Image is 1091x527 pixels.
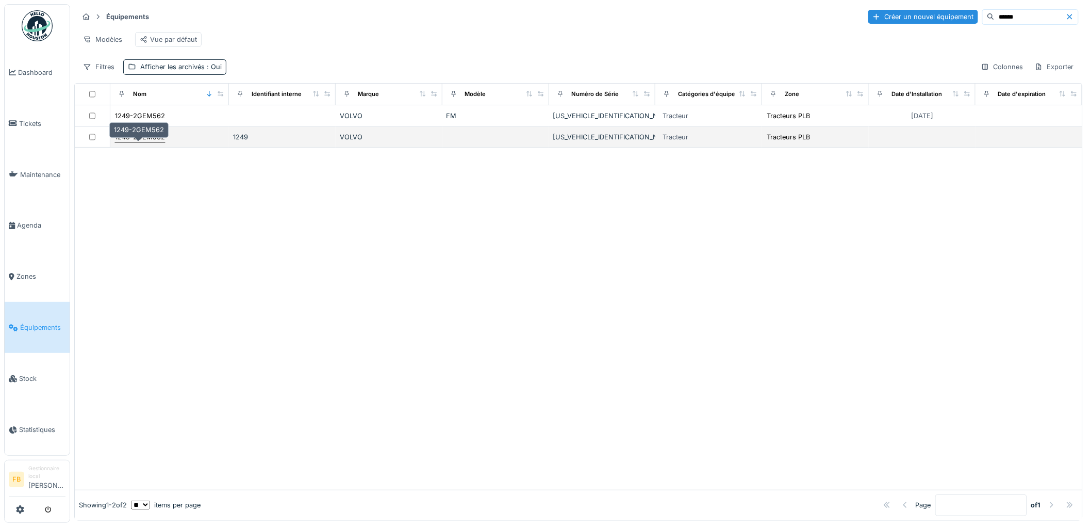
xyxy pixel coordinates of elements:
li: [PERSON_NAME] [28,465,65,494]
div: VOLVO [340,111,438,121]
div: Tracteur [663,132,688,142]
span: Stock [19,374,65,384]
span: Statistiques [19,425,65,435]
div: Tracteur [663,111,688,121]
div: Zone [785,90,799,99]
div: Tracteurs PLB [767,132,810,142]
div: Modèle [465,90,486,99]
a: FB Gestionnaire local[PERSON_NAME] [9,465,65,497]
div: 1249-2GEM562 [109,122,169,137]
div: items per page [131,500,201,510]
li: FB [9,472,24,487]
span: : Oui [205,63,222,71]
div: Page [916,500,931,510]
div: [US_VEHICLE_IDENTIFICATION_NUMBER] [553,132,652,142]
div: Tracteurs PLB [767,111,810,121]
div: 1249-2GEM562 [115,111,165,121]
a: Stock [5,353,70,404]
span: Agenda [17,220,65,230]
div: Exporter [1030,59,1079,74]
div: Modèles [78,32,127,47]
span: Équipements [20,323,65,332]
div: Identifiant interne [252,90,302,99]
span: Maintenance [20,170,65,180]
div: Gestionnaire local [28,465,65,481]
a: Statistiques [5,404,70,455]
div: Showing 1 - 2 of 2 [79,500,127,510]
div: VOLVO [340,132,438,142]
strong: of 1 [1031,500,1041,510]
div: Numéro de Série [572,90,619,99]
div: 1249 [233,132,332,142]
span: Tickets [19,119,65,129]
div: [DATE] [911,111,933,121]
a: Équipements [5,302,70,353]
div: Afficher les archivés [140,62,222,72]
a: Dashboard [5,47,70,98]
div: FM [447,111,545,121]
strong: Équipements [102,12,153,22]
a: Maintenance [5,149,70,200]
span: Zones [16,272,65,281]
span: Dashboard [18,68,65,77]
div: Créer un nouvel équipement [868,10,978,24]
div: Marque [358,90,379,99]
img: Badge_color-CXgf-gQk.svg [22,10,53,41]
a: Agenda [5,200,70,251]
div: Date d'expiration [998,90,1046,99]
div: Nom [133,90,146,99]
div: Colonnes [977,59,1028,74]
div: Date d'Installation [891,90,942,99]
div: Vue par défaut [140,35,197,44]
a: Tickets [5,98,70,149]
div: Filtres [78,59,119,74]
div: Catégories d'équipement [678,90,750,99]
a: Zones [5,251,70,302]
div: [US_VEHICLE_IDENTIFICATION_NUMBER] [553,111,652,121]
